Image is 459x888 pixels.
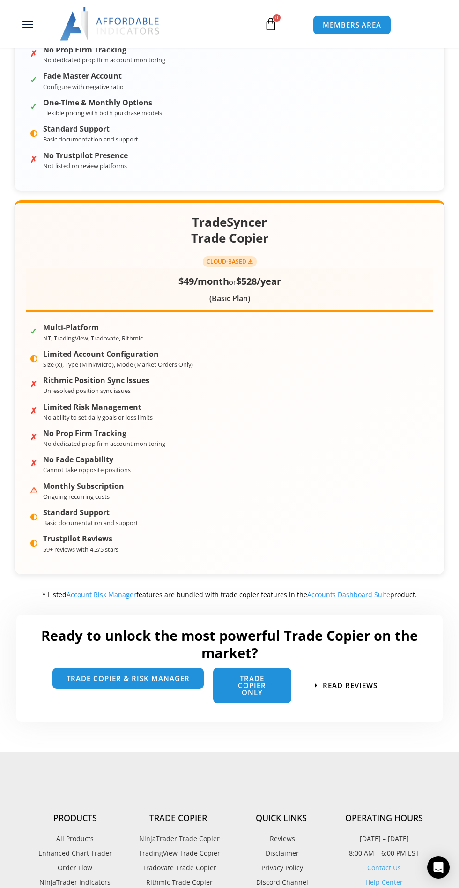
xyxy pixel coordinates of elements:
[229,833,333,845] a: Reviews
[23,862,126,874] a: Order Flow
[26,215,433,246] h2: TradeSyncer Trade Copier
[259,862,303,874] span: Privacy Policy
[30,456,38,464] span: ✗
[23,813,126,823] h4: Products
[30,72,38,81] span: ✓
[38,847,112,859] span: Enhanced Chart Trader
[126,833,229,845] a: NinjaTrader Trade Copier
[367,863,401,872] a: Contact Us
[30,152,38,160] span: ✗
[427,856,450,879] div: Open Intercom Messenger
[67,675,190,682] span: trade copier & Risk manager
[267,833,295,845] span: Reviews
[23,847,126,859] a: Enhanced Chart Trader
[213,668,291,703] a: Trade Copier Only
[30,535,38,543] span: ◐
[333,847,436,859] p: 8:00 AM – 6:00 PM EST
[30,377,38,385] span: ✗
[43,492,110,501] small: Ongoing recurring costs
[43,518,138,527] small: Basic documentation and support
[30,324,38,332] span: ✓
[43,376,149,385] strong: Rithmic Position Sync Issues
[229,862,333,874] a: Privacy Policy
[136,847,220,859] span: TradingView Trade Copier
[126,862,229,874] a: Tradovate Trade Copier
[43,45,165,54] strong: No Prop Firm Tracking
[43,162,127,170] small: Not listed on review platforms
[126,847,229,859] a: TradingView Trade Copier
[137,833,220,845] span: NinjaTrader Trade Copier
[43,109,162,117] small: Flexible pricing with both purchase models
[43,403,153,412] strong: Limited Risk Management
[43,508,138,517] strong: Standard Support
[43,386,131,395] small: Unresolved position sync issues
[273,14,281,22] span: 0
[323,682,378,689] span: Read Reviews
[14,589,445,601] div: * Listed features are bundled with trade copier features in the product.
[178,275,229,288] span: $49/month
[43,429,165,438] strong: No Prop Firm Tracking
[43,534,118,543] strong: Trustpilot Reviews
[203,256,257,267] span: CLOUD-BASED ⚠
[30,125,38,133] span: ◐
[313,15,391,35] a: MEMBERS AREA
[23,833,126,845] a: All Products
[43,545,118,554] small: 59+ reviews with 4.2/5 stars
[43,98,162,107] strong: One-Time & Monthly Options
[263,847,299,859] span: Disclaimer
[30,350,38,359] span: ◐
[250,10,291,37] a: 0
[58,862,92,874] span: Order Flow
[67,590,136,599] a: Account Risk Manager
[229,847,333,859] a: Disclaimer
[30,482,38,491] span: ⚠
[365,878,403,887] a: Help Center
[30,429,38,438] span: ✗
[30,99,38,107] span: ✓
[43,439,165,448] small: No dedicated prop firm account monitoring
[5,15,51,33] div: Menu Toggle
[43,125,138,133] strong: Standard Support
[56,833,94,845] span: All Products
[43,72,124,81] strong: Fade Master Account
[30,509,38,517] span: ◐
[30,46,38,54] span: ✗
[333,833,436,845] p: [DATE] – [DATE]
[30,403,38,412] span: ✗
[52,668,204,689] a: trade copier & Risk manager
[60,7,161,41] img: LogoAI | Affordable Indicators – NinjaTrader
[140,862,216,874] span: Tradovate Trade Copier
[333,813,436,823] h4: Operating Hours
[307,590,390,599] a: Accounts Dashboard Suite
[43,82,124,91] small: Configure with negative ratio
[43,466,131,474] small: Cannot take opposite positions
[43,56,165,64] small: No dedicated prop firm account monitoring
[227,675,277,696] span: Trade Copier Only
[43,360,193,369] small: Size (x), Type (Mini/Micro), Mode (Market Orders Only)
[126,813,229,823] h4: Trade Copier
[43,151,128,160] strong: No Trustpilot Presence
[43,455,131,464] strong: No Fade Capability
[43,350,193,359] strong: Limited Account Configuration
[26,292,433,306] div: (Basic Plan)
[229,813,333,823] h4: Quick Links
[43,323,143,332] strong: Multi-Platform
[43,334,143,342] small: NT, TradingView, Tradovate, Rithmic
[315,682,378,689] a: Read Reviews
[323,22,381,29] span: MEMBERS AREA
[43,413,153,422] small: No ability to set daily goals or loss limits
[26,627,433,662] h2: Ready to unlock the most powerful Trade Copier on the market?
[43,482,124,491] strong: Monthly Subscription
[43,135,138,143] small: Basic documentation and support
[236,275,281,288] span: $528/year
[26,273,433,290] div: or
